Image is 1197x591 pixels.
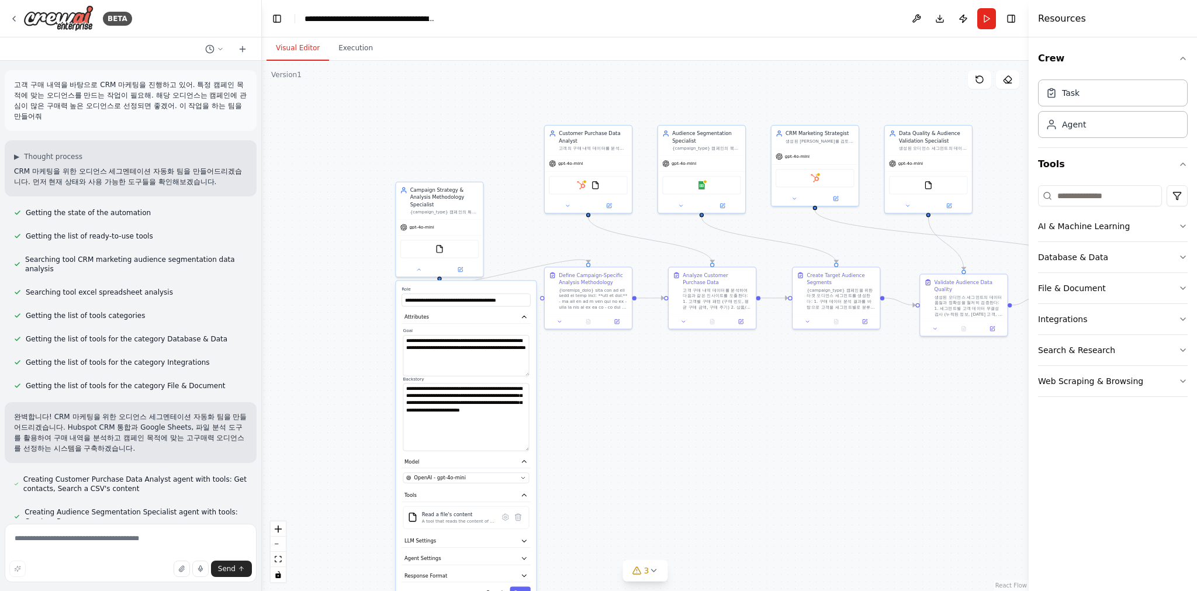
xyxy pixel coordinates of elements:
[816,195,856,203] button: Open in side panel
[103,12,132,26] div: BETA
[1038,148,1188,181] button: Tools
[402,534,531,547] button: LLM Settings
[23,5,94,32] img: Logo
[1038,251,1108,263] div: Database & Data
[919,274,1008,336] div: Validate Audience Data Quality생성된 오디언스 세그먼트의 데이터 품질과 정확성을 철저히 검증한다: 1. 세그먼트별 고객 데이터 무결성 검사 (누락된 정...
[410,186,479,208] div: Campaign Strategy & Analysis Methodology Specialist
[1038,273,1188,303] button: File & Document
[271,521,286,537] button: zoom in
[24,152,82,161] span: Thought process
[404,537,436,544] span: LLM Settings
[305,13,436,25] nav: breadcrumb
[26,358,210,367] span: Getting the list of tools for the category Integrations
[329,36,382,61] button: Execution
[422,511,495,518] div: Read a file's content
[668,267,757,329] div: Analyze Customer Purchase Data고객 구매 내역 데이터를 분석하여 다음과 같은 인사이트를 도출한다: 1. 고객별 구매 패턴 (구매 빈도, 평균 구매 금액...
[440,265,480,274] button: Open in side panel
[1003,11,1019,27] button: Hide right sidebar
[807,287,876,310] div: {campaign_type} 캠페인을 위한 타겟 오디언스 세그먼트를 생성한다: 1. 구매 데이터 분석 결과를 바탕으로 고객을 세그먼트별로 분류 2. 각 세그먼트의 특성 정의 ...
[26,231,153,241] span: Getting the list of ready-to-use tools
[1038,313,1087,325] div: Integrations
[422,519,495,524] div: A tool that reads the content of a file. To use this tool, provide a 'file_path' parameter with t...
[26,381,225,390] span: Getting the list of tools for the category File & Document
[729,317,753,326] button: Open in side panel
[402,286,531,292] label: Role
[683,272,752,286] div: Analyze Customer Purchase Data
[409,224,434,230] span: gpt-4o-mini
[821,317,851,326] button: No output available
[271,567,286,582] button: toggle interactivity
[402,489,531,502] button: Tools
[1038,181,1188,406] div: Tools
[25,507,247,526] span: Creating Audience Segmentation Specialist agent with tools: Create a Row
[584,217,715,262] g: Edge from 89739670-edde-4814-89fd-15c570c99917 to 01d19a41-c066-494a-858b-fcefb7f332b5
[499,511,512,524] button: Configure tool
[404,555,441,562] span: Agent Settings
[403,472,530,483] button: OpenAI - gpt-4o-mini
[697,181,706,190] img: Google Sheets
[898,161,923,167] span: gpt-4o-mini
[884,295,915,309] g: Edge from fd8d006f-781f-4290-9496-ed365aa935c5 to f68c7d75-7259-4297-8036-bf280c5218f3
[1038,242,1188,272] button: Database & Data
[402,455,531,468] button: Model
[949,324,978,333] button: No output available
[672,161,696,167] span: gpt-4o-mini
[233,42,252,56] button: Start a new chat
[1038,12,1086,26] h4: Resources
[544,267,633,329] div: Define Campaign-Specific Analysis Methodology{loremips_dolo} sita con ad eli sedd ei temp inci: *...
[1038,335,1188,365] button: Search & Research
[786,130,854,137] div: CRM Marketing Strategist
[512,511,525,524] button: Delete tool
[853,317,877,326] button: Open in side panel
[884,125,973,214] div: Data Quality & Audience Validation Specialist생성된 오디언스 세그먼트의 데이터 품질을 검증하고, 세그먼트별 고객 데이터의 정확성과 일관성을...
[589,202,629,210] button: Open in side panel
[929,202,969,210] button: Open in side panel
[26,334,227,344] span: Getting the list of tools for the category Database & Data
[1062,119,1086,130] div: Agent
[14,152,82,161] button: ▶Thought process
[785,154,809,160] span: gpt-4o-mini
[605,317,629,326] button: Open in side panel
[23,475,247,493] span: Creating Customer Purchase Data Analyst agent with tools: Get contacts, Search a CSV's content
[591,181,600,190] img: FileReadTool
[577,181,586,190] img: HubSpot
[271,521,286,582] div: React Flow controls
[435,245,444,254] img: FileReadTool
[807,272,876,286] div: Create Target Audience Segments
[703,202,742,210] button: Open in side panel
[1062,87,1080,99] div: Task
[1038,344,1115,356] div: Search & Research
[980,324,1005,333] button: Open in side panel
[672,130,741,144] div: Audience Segmentation Specialist
[414,474,466,481] span: OpenAI - gpt-4o-mini
[436,255,592,288] g: Edge from 121708eb-3ef8-4e52-bd97-3bd3e8575d4f to 1eef0990-37f4-40a4-83be-e9c54f7643c4
[559,272,628,286] div: Define Campaign-Specific Analysis Methodology
[811,174,819,182] img: HubSpot
[404,458,419,465] span: Model
[26,288,173,297] span: Searching tool excel spreadsheet analysis
[211,561,252,577] button: Send
[14,412,247,454] p: 완벽합니다! CRM 마케팅을 위한 오디언스 세그멘테이션 자동화 팀을 만들어드리겠습니다. Hubspot CRM 통합과 Google Sheets, 파일 분석 도구를 활용하여 구매...
[644,565,649,576] span: 3
[404,572,447,579] span: Response Format
[544,125,633,214] div: Customer Purchase Data Analyst고객의 구매 내역 데이터를 분석하여 구매 패턴, 구매력, 선호도를 파악하고 {campaign_type} 캠페인에 적합한 ...
[25,255,247,274] span: Searching tool CRM marketing audience segmentation data analysis
[559,146,628,151] div: 고객의 구매 내역 데이터를 분석하여 구매 패턴, 구매력, 선호도를 파악하고 {campaign_type} 캠페인에 적합한 고객 특성을 도출한다.
[1038,42,1188,75] button: Crew
[271,537,286,552] button: zoom out
[218,564,236,573] span: Send
[271,552,286,567] button: fit view
[402,310,531,323] button: Attributes
[623,560,668,582] button: 3
[1038,366,1188,396] button: Web Scraping & Browsing
[935,295,1004,317] div: 생성된 오디언스 세그먼트의 데이터 품질과 정확성을 철저히 검증한다: 1. 세그먼트별 고객 데이터 무결성 검사 (누락된 정보, [DATE] 고객, 잘못된 연락처) 2. 구매력 ...
[811,210,1088,263] g: Edge from 70fab186-b4e4-4f6e-8331-b5ac9bff2225 to 582f339d-86d9-423a-9f7c-45c5b2ab1e1d
[792,267,881,329] div: Create Target Audience Segments{campaign_type} 캠페인을 위한 타겟 오디언스 세그먼트를 생성한다: 1. 구매 데이터 분석 결과를 바탕으로 ...
[1038,375,1143,387] div: Web Scraping & Browsing
[636,295,664,302] g: Edge from 1eef0990-37f4-40a4-83be-e9c54f7643c4 to 01d19a41-c066-494a-858b-fcefb7f332b5
[924,181,933,190] img: FileReadTool
[26,311,145,320] span: Getting the list of tools categories
[683,287,752,310] div: 고객 구매 내역 데이터를 분석하여 다음과 같은 인사이트를 도출한다: 1. 고객별 구매 패턴 (구매 빈도, 평균 구매 금액, 구매 주기) 2. 상품/서비스 선호도 분석 3. 구...
[404,492,417,499] span: Tools
[558,161,583,167] span: gpt-4o-mini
